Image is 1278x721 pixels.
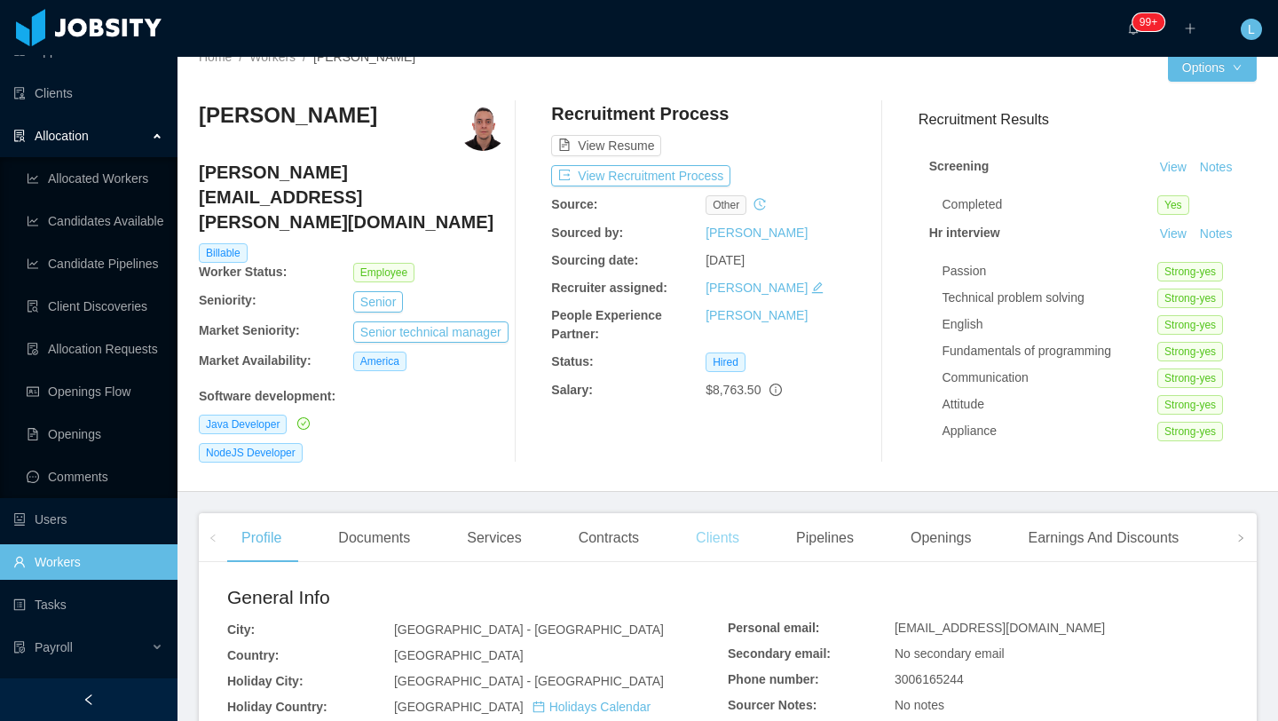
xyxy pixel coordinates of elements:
span: $8,763.50 [706,383,761,397]
a: icon: file-doneAllocation Requests [27,331,163,367]
span: Hired [706,353,745,372]
b: Source: [551,197,597,211]
div: Completed [943,195,1158,214]
span: Strong-yes [1157,289,1223,308]
span: [EMAIL_ADDRESS][DOMAIN_NAME] [895,621,1105,635]
span: Strong-yes [1157,422,1223,441]
button: Senior [353,291,403,313]
strong: Hr interview [929,226,1000,240]
a: icon: file-textView Resume [551,139,661,153]
div: Earnings And Discounts [1014,513,1193,563]
a: [PERSON_NAME] [706,226,808,240]
b: Salary: [551,383,593,397]
a: icon: line-chartCandidate Pipelines [27,246,163,281]
i: icon: right [1236,534,1245,543]
a: View [1154,226,1193,241]
i: icon: left [209,534,217,543]
i: icon: history [753,198,766,210]
b: Software development : [199,389,335,403]
div: Passion [943,262,1158,281]
i: icon: check-circle [297,417,310,430]
span: Employee [353,263,414,282]
i: icon: solution [13,130,26,142]
i: icon: calendar [532,701,545,713]
span: Strong-yes [1157,342,1223,361]
a: icon: line-chartCandidates Available [27,203,163,239]
a: icon: check-circle [294,416,310,431]
b: Market Seniority: [199,323,300,337]
b: Sourcer Notes: [728,698,816,712]
a: icon: file-searchClient Discoveries [27,289,163,324]
span: NodeJS Developer [199,443,303,463]
h4: [PERSON_NAME][EMAIL_ADDRESS][PERSON_NAME][DOMAIN_NAME] [199,160,508,234]
b: Holiday Country: [227,700,327,714]
a: Workers [249,50,296,64]
b: Sourced by: [551,226,623,240]
span: L [1248,19,1255,40]
b: Recruiter assigned: [551,281,667,295]
span: Strong-yes [1157,368,1223,388]
a: icon: userWorkers [13,544,163,580]
b: Sourcing date: [551,253,638,267]
b: Secondary email: [728,646,831,661]
i: icon: bell [1127,22,1140,35]
span: America [353,352,406,371]
span: Strong-yes [1157,395,1223,415]
a: icon: line-chartAllocated Workers [27,161,163,196]
span: [GEOGRAPHIC_DATA] - [GEOGRAPHIC_DATA] [394,622,664,637]
button: icon: exportView Recruitment Process [551,165,730,186]
span: Allocation [35,129,89,143]
button: Senior technical manager [353,321,509,343]
b: Status: [551,354,593,368]
a: icon: messageComments [27,459,163,495]
b: Seniority: [199,293,256,307]
b: Phone number: [728,672,819,686]
div: Profile [227,513,296,563]
span: other [706,195,746,215]
b: Country: [227,648,279,662]
a: icon: profileTasks [13,587,163,622]
span: 3006165244 [895,672,964,686]
span: [PERSON_NAME] [313,50,415,64]
strong: Screening [929,159,990,173]
a: icon: file-textOpenings [27,416,163,452]
span: Strong-yes [1157,315,1223,335]
button: Notes [1193,157,1240,178]
b: Personal email: [728,621,820,635]
span: / [303,50,306,64]
div: Pipelines [782,513,868,563]
a: icon: auditClients [13,75,163,111]
div: Appliance [943,422,1158,440]
div: Communication [943,368,1158,387]
div: Attitude [943,395,1158,414]
button: icon: file-textView Resume [551,135,661,156]
span: Billable [199,243,248,263]
h3: [PERSON_NAME] [199,101,377,130]
b: People Experience Partner: [551,308,662,341]
a: [PERSON_NAME] [706,281,808,295]
div: Clients [682,513,753,563]
span: Yes [1157,195,1189,215]
span: [GEOGRAPHIC_DATA] - [GEOGRAPHIC_DATA] [394,674,664,688]
b: Holiday City: [227,674,304,688]
span: / [239,50,242,64]
button: Optionsicon: down [1168,53,1257,82]
h2: General Info [227,583,728,612]
span: No notes [895,698,944,712]
div: Fundamentals of programming [943,342,1158,360]
div: Openings [896,513,986,563]
div: Services [453,513,535,563]
span: info-circle [769,384,782,396]
i: icon: edit [811,281,824,294]
i: icon: plus [1184,22,1196,35]
a: [PERSON_NAME] [706,308,808,322]
span: Java Developer [199,415,287,434]
a: icon: idcardOpenings Flow [27,374,163,409]
img: 4bc3dd80-68af-11ea-804c-b759cbf195be_6650e4e639216-400w.png [458,101,508,151]
div: Contracts [564,513,653,563]
div: English [943,315,1158,334]
i: icon: file-protect [13,641,26,654]
a: View [1154,160,1193,174]
a: icon: exportView Recruitment Process [551,169,730,183]
a: Home [199,50,232,64]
